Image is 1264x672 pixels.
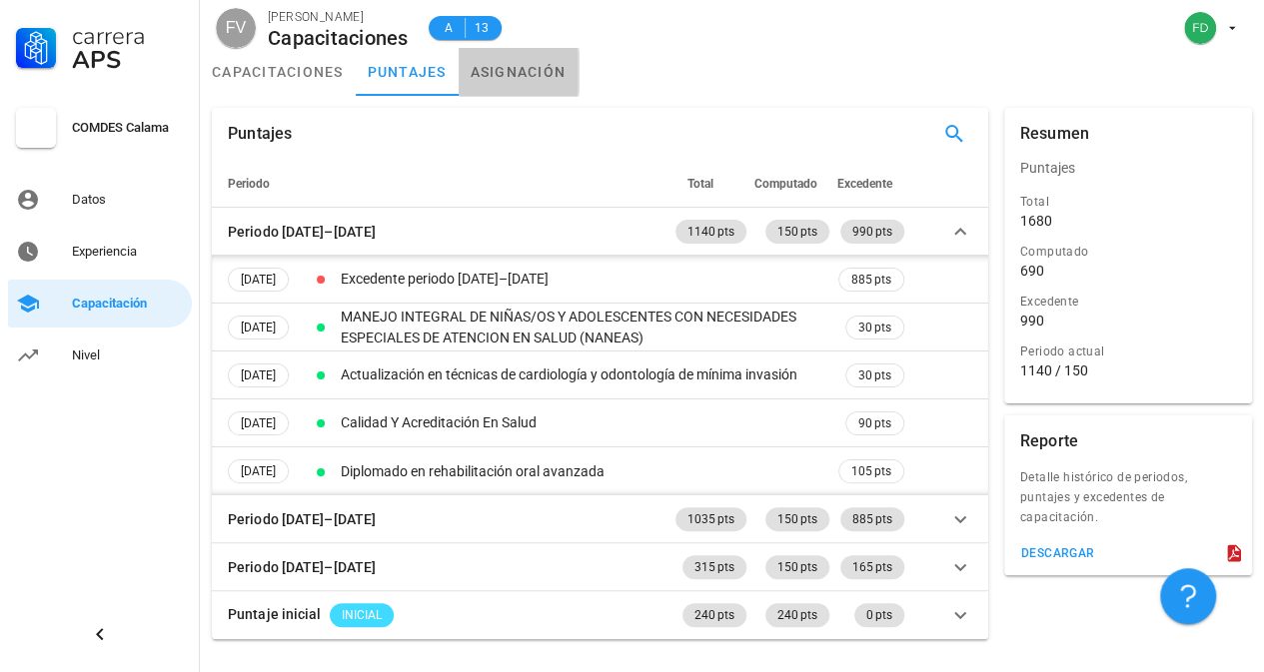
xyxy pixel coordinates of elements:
span: 13 [474,18,490,38]
div: Nivel [72,347,184,363]
div: Capacitaciones [268,27,409,49]
span: [DATE] [241,460,276,482]
span: 315 pts [694,555,734,579]
span: FV [226,8,246,48]
div: Puntajes [1004,144,1252,192]
a: Nivel [8,332,192,379]
td: Actualización en técnicas de cardiología y odontología de mínima invasión [337,351,834,399]
a: capacitaciones [200,48,356,96]
div: Puntaje inicial [228,603,322,625]
span: 30 pts [858,365,891,385]
span: 165 pts [852,555,892,579]
a: Capacitación [8,280,192,328]
div: 1680 [1020,212,1052,230]
div: Capacitación [72,296,184,312]
td: Calidad Y Acreditación En Salud [337,399,834,447]
span: [DATE] [241,412,276,434]
div: avatar [1184,12,1216,44]
span: 885 pts [852,507,892,531]
div: Reporte [1020,415,1078,467]
div: Periodo [DATE]–[DATE] [228,508,376,530]
span: Total [687,177,713,191]
span: A [441,18,457,38]
div: 690 [1020,262,1044,280]
div: Periodo [DATE]–[DATE] [228,556,376,578]
span: 105 pts [851,461,891,481]
a: puntajes [356,48,459,96]
div: Detalle histórico de periodos, puntajes y excedentes de capacitación. [1004,467,1252,539]
div: 990 [1020,312,1044,330]
div: Experiencia [72,244,184,260]
span: 1035 pts [687,507,734,531]
span: Excedente [837,177,892,191]
div: 1140 / 150 [1020,361,1236,379]
div: Datos [72,192,184,208]
div: Periodo [DATE]–[DATE] [228,221,376,243]
div: descargar [1020,546,1095,560]
span: [DATE] [241,269,276,291]
div: Excedente [1020,292,1236,312]
span: [DATE] [241,364,276,386]
span: 240 pts [777,603,817,627]
div: Total [1020,192,1236,212]
span: 150 pts [777,555,817,579]
span: Periodo [228,177,270,191]
span: 0 pts [866,603,892,627]
td: MANEJO INTEGRAL DE NIÑAS/OS Y ADOLESCENTES CON NECESIDADES ESPECIALES DE ATENCION EN SALUD (NANEAS) [337,304,834,351]
span: 150 pts [777,507,817,531]
a: Datos [8,176,192,224]
span: [DATE] [241,317,276,338]
div: avatar [216,8,256,48]
span: 90 pts [858,413,891,433]
span: Computado [754,177,817,191]
div: COMDES Calama [72,120,184,136]
th: Periodo [212,160,671,208]
button: descargar [1012,539,1103,567]
div: Carrera [72,24,184,48]
div: Computado [1020,242,1236,262]
td: Excedente periodo [DATE]–[DATE] [337,256,834,304]
th: Total [671,160,750,208]
th: Computado [750,160,833,208]
span: 240 pts [694,603,734,627]
span: 885 pts [851,269,891,291]
div: [PERSON_NAME] [268,7,409,27]
div: Puntajes [228,108,292,160]
div: Resumen [1020,108,1089,160]
span: INICIAL [342,603,382,627]
span: 30 pts [858,318,891,337]
span: 990 pts [852,220,892,244]
a: asignación [459,48,579,96]
div: Periodo actual [1020,341,1236,361]
a: Experiencia [8,228,192,276]
div: APS [72,48,184,72]
td: Diplomado en rehabilitación oral avanzada [337,447,834,495]
th: Excedente [833,160,908,208]
span: 150 pts [777,220,817,244]
span: 1140 pts [687,220,734,244]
